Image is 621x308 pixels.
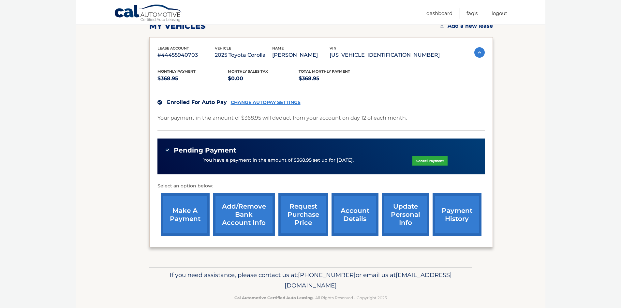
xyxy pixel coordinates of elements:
[285,271,452,289] span: [EMAIL_ADDRESS][DOMAIN_NAME]
[330,46,336,51] span: vin
[149,21,206,31] h2: my vehicles
[228,74,299,83] p: $0.00
[215,46,231,51] span: vehicle
[228,69,268,74] span: Monthly sales Tax
[298,271,356,279] span: [PHONE_NUMBER]
[492,8,507,19] a: Logout
[231,100,301,105] a: CHANGE AUTOPAY SETTINGS
[278,193,328,236] a: request purchase price
[167,99,227,105] span: Enrolled For Auto Pay
[215,51,272,60] p: 2025 Toyota Corolla
[154,294,468,301] p: - All Rights Reserved - Copyright 2025
[272,51,330,60] p: [PERSON_NAME]
[433,193,481,236] a: payment history
[299,74,369,83] p: $368.95
[154,270,468,291] p: If you need assistance, please contact us at: or email us at
[426,8,452,19] a: Dashboard
[440,23,493,29] a: Add a new lease
[157,182,485,190] p: Select an option below:
[466,8,478,19] a: FAQ's
[412,156,448,166] a: Cancel Payment
[234,295,313,300] strong: Cal Automotive Certified Auto Leasing
[474,47,485,58] img: accordion-active.svg
[157,46,189,51] span: lease account
[332,193,378,236] a: account details
[157,113,407,123] p: Your payment in the amount of $368.95 will deduct from your account on day 12 of each month.
[161,193,210,236] a: make a payment
[157,51,215,60] p: #44455940703
[157,69,196,74] span: Monthly Payment
[203,157,354,164] p: You have a payment in the amount of $368.95 set up for [DATE].
[114,4,183,23] a: Cal Automotive
[157,100,162,105] img: check.svg
[299,69,350,74] span: Total Monthly Payment
[174,146,236,154] span: Pending Payment
[330,51,440,60] p: [US_VEHICLE_IDENTIFICATION_NUMBER]
[272,46,284,51] span: name
[213,193,275,236] a: Add/Remove bank account info
[165,148,170,152] img: check-green.svg
[157,74,228,83] p: $368.95
[440,23,444,28] img: add.svg
[382,193,429,236] a: update personal info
